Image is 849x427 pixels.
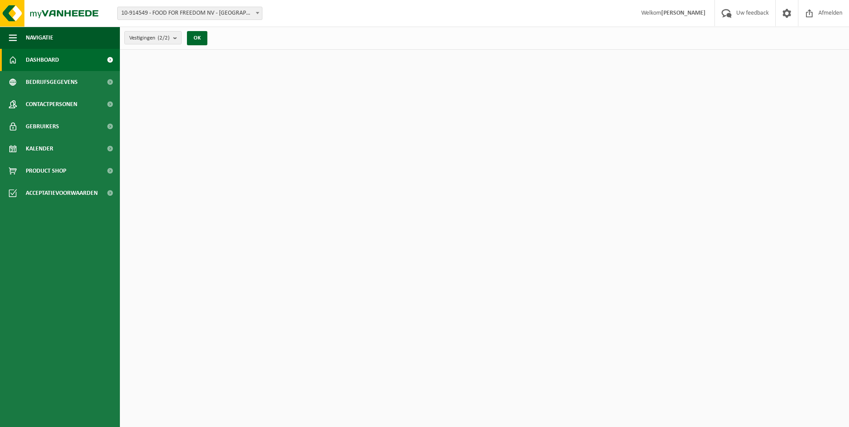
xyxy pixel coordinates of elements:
[124,31,182,44] button: Vestigingen(2/2)
[661,10,706,16] strong: [PERSON_NAME]
[26,49,59,71] span: Dashboard
[26,182,98,204] span: Acceptatievoorwaarden
[26,93,77,115] span: Contactpersonen
[26,115,59,138] span: Gebruikers
[187,31,207,45] button: OK
[26,138,53,160] span: Kalender
[158,35,170,41] count: (2/2)
[26,160,66,182] span: Product Shop
[118,7,262,20] span: 10-914549 - FOOD FOR FREEDOM NV - MALDEGEM
[26,71,78,93] span: Bedrijfsgegevens
[117,7,262,20] span: 10-914549 - FOOD FOR FREEDOM NV - MALDEGEM
[129,32,170,45] span: Vestigingen
[26,27,53,49] span: Navigatie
